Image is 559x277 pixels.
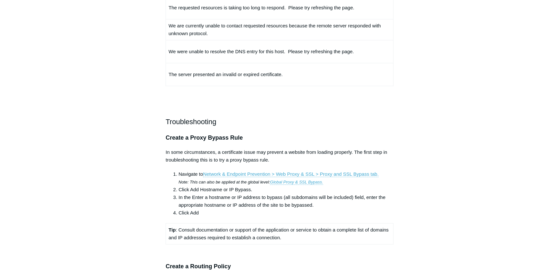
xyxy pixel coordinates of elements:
[168,48,391,55] p: We were unable to resolve the DNS entry for this host. Please try refreshing the page.
[178,186,393,193] li: Click Add Hostname or IP Bypass.
[166,19,393,40] td: We are currently unable to contact requested resources because the remote server responded with u...
[166,133,393,143] h3: Create a Proxy Bypass Rule
[166,223,393,244] td: : Consult documentation or support of the application or service to obtain a complete list of dom...
[178,180,323,185] em: Note: This can also be applied at the global level:
[166,116,393,127] h2: Troubleshooting
[166,148,393,164] p: In some circumstances, a certificate issue may prevent a website from loading properly. The first...
[178,209,393,217] li: Click Add
[168,227,176,232] strong: Tip
[166,262,393,271] h3: Create a Routing Policy
[178,193,393,209] li: In the Enter a hostname or IP address to bypass (all subdomains will be included) field, enter th...
[203,171,379,177] a: Network & Endpoint Prevention > Web Proxy & SSL > Proxy and SSL Bypass tab.
[168,71,391,78] p: The server presented an invalid or expired certificate.
[168,4,391,12] p: The requested resources is taking too long to respond. Please try refreshing the page.
[178,170,393,186] li: Navigate to
[270,180,323,185] a: Global Proxy & SSL Bypass.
